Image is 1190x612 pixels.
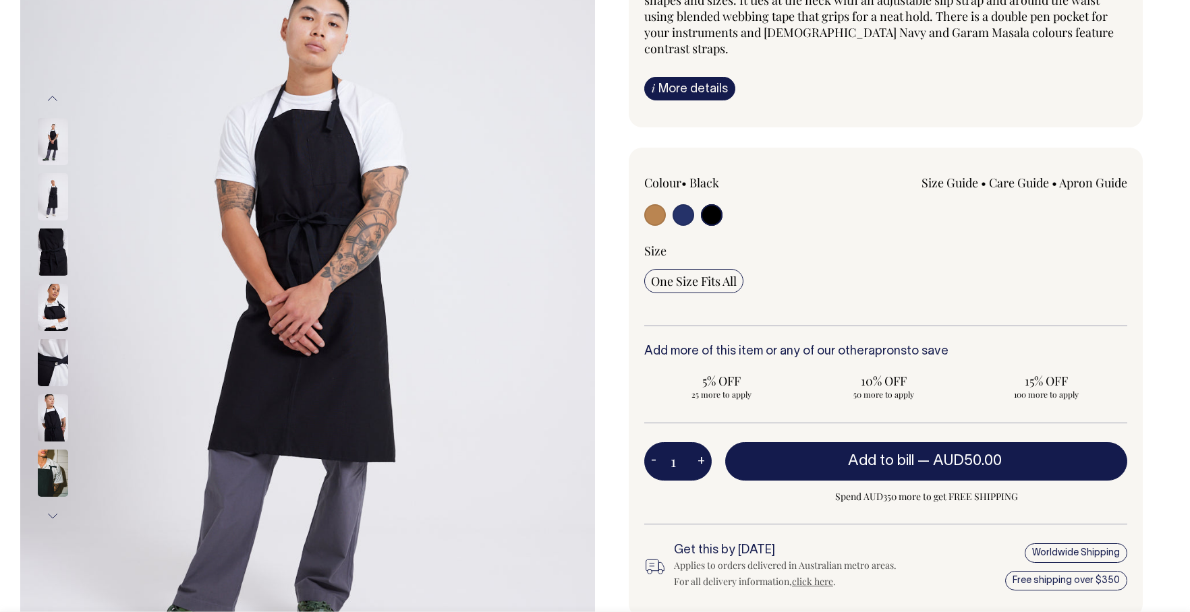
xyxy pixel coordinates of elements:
[651,273,737,289] span: One Size Fits All
[644,369,799,404] input: 5% OFF 25 more to apply
[38,118,68,165] img: black
[38,173,68,220] img: black
[644,175,837,191] div: Colour
[725,442,1127,480] button: Add to bill —AUD50.00
[38,228,68,276] img: black
[848,454,914,468] span: Add to bill
[674,544,908,557] h6: Get this by [DATE]
[868,346,907,357] a: aprons
[975,373,1116,389] span: 15% OFF
[42,84,63,114] button: Previous
[792,575,833,588] a: click here
[38,339,68,386] img: black
[38,284,68,331] img: black
[814,389,955,400] span: 50 more to apply
[42,501,63,531] button: Next
[674,557,908,590] div: Applies to orders delivered in Australian metro areas. For all delivery information, .
[814,373,955,389] span: 10% OFF
[975,389,1116,400] span: 100 more to apply
[644,448,663,475] button: -
[1059,175,1127,191] a: Apron Guide
[38,450,68,497] img: black
[969,369,1123,404] input: 15% OFF 100 more to apply
[691,448,712,475] button: +
[917,454,1005,468] span: —
[807,369,961,404] input: 10% OFF 50 more to apply
[725,489,1127,505] span: Spend AUD350 more to get FREE SHIPPING
[933,454,1002,468] span: AUD50.00
[651,373,792,389] span: 5% OFF
[38,394,68,441] img: black
[644,243,1127,259] div: Size
[989,175,1049,191] a: Care Guide
[981,175,986,191] span: •
[689,175,719,191] label: Black
[644,269,743,293] input: One Size Fits All
[644,345,1127,359] h6: Add more of this item or any of our other to save
[651,389,792,400] span: 25 more to apply
[652,81,655,95] span: i
[922,175,978,191] a: Size Guide
[1052,175,1057,191] span: •
[681,175,687,191] span: •
[644,77,735,100] a: iMore details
